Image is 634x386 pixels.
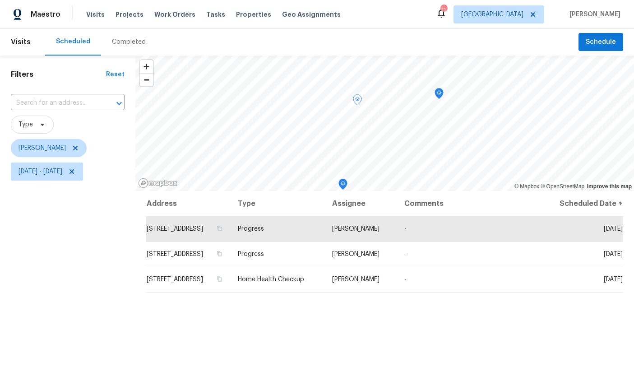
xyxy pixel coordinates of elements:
a: Improve this map [587,183,632,190]
span: [STREET_ADDRESS] [147,226,203,232]
span: - [404,226,407,232]
span: Visits [86,10,105,19]
div: Completed [112,37,146,47]
span: [PERSON_NAME] [19,144,66,153]
canvas: Map [135,56,634,191]
span: [DATE] [604,276,623,283]
a: Mapbox [514,183,539,190]
span: [STREET_ADDRESS] [147,251,203,257]
th: Address [146,191,231,216]
button: Schedule [578,33,623,51]
th: Comments [397,191,540,216]
span: [DATE] [604,251,623,257]
span: Tasks [206,11,225,18]
span: Progress [238,226,264,232]
th: Assignee [325,191,397,216]
span: [STREET_ADDRESS] [147,276,203,283]
span: Progress [238,251,264,257]
span: Maestro [31,10,60,19]
th: Type [231,191,325,216]
span: [GEOGRAPHIC_DATA] [461,10,523,19]
button: Copy Address [215,275,223,283]
div: Scheduled [56,37,90,46]
span: Zoom out [140,74,153,86]
span: Properties [236,10,271,19]
span: - [404,276,407,283]
span: Schedule [586,37,616,48]
button: Copy Address [215,250,223,258]
span: Projects [116,10,143,19]
span: Work Orders [154,10,195,19]
div: Map marker [353,94,362,108]
div: Reset [106,70,125,79]
a: Mapbox homepage [138,178,178,188]
div: Map marker [435,88,444,102]
span: [PERSON_NAME] [332,226,379,232]
span: - [404,251,407,257]
span: Visits [11,32,31,52]
button: Copy Address [215,224,223,233]
button: Zoom in [140,60,153,73]
th: Scheduled Date ↑ [540,191,623,216]
span: [PERSON_NAME] [332,251,379,257]
h1: Filters [11,70,106,79]
input: Search for an address... [11,96,99,110]
span: Geo Assignments [282,10,341,19]
span: [DATE] [604,226,623,232]
span: [PERSON_NAME] [332,276,379,283]
div: Map marker [338,179,347,193]
a: OpenStreetMap [541,183,584,190]
button: Zoom out [140,73,153,86]
span: [DATE] - [DATE] [19,167,62,176]
div: 11 [440,5,447,14]
span: Type [19,120,33,129]
button: Open [113,97,125,110]
span: [PERSON_NAME] [566,10,620,19]
span: Home Health Checkup [238,276,304,283]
